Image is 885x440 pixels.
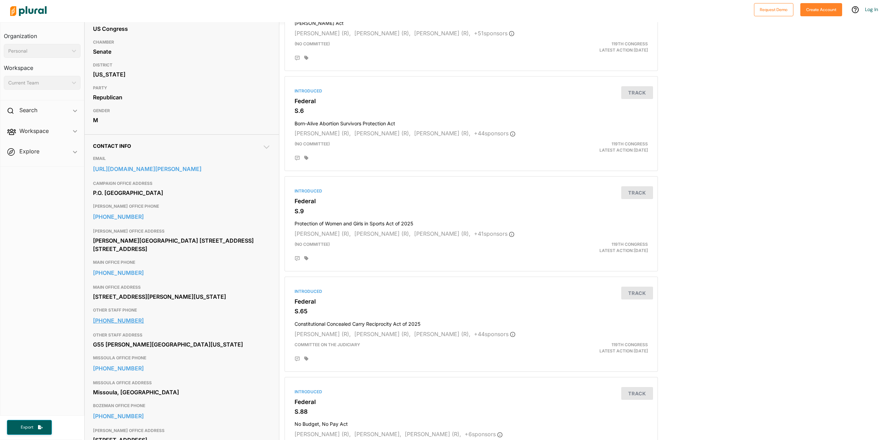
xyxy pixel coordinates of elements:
h3: [PERSON_NAME] OFFICE ADDRESS [93,227,271,235]
h3: MAIN OFFICE ADDRESS [93,283,271,291]
div: G55 [PERSON_NAME][GEOGRAPHIC_DATA][US_STATE] [93,339,271,350]
span: 119th Congress [612,242,648,247]
a: [PHONE_NUMBER] [93,268,271,278]
h3: MISSOULA OFFICE ADDRESS [93,379,271,387]
h3: S.9 [295,208,648,215]
div: Introduced [295,389,648,395]
div: [US_STATE] [93,69,271,80]
a: Request Demo [754,6,793,13]
span: [PERSON_NAME] (R), [405,431,461,438]
h3: Federal [295,398,648,405]
button: Track [621,287,653,299]
h3: OTHER STAFF ADDRESS [93,331,271,339]
h3: Federal [295,98,648,105]
span: [PERSON_NAME] (R), [354,30,411,37]
div: (no committee) [289,141,532,153]
h3: [PERSON_NAME] OFFICE PHONE [93,202,271,210]
span: [PERSON_NAME] (R), [414,30,471,37]
span: [PERSON_NAME] (R), [354,230,411,237]
a: [PHONE_NUMBER] [93,411,271,421]
div: [PERSON_NAME][GEOGRAPHIC_DATA] [STREET_ADDRESS] [STREET_ADDRESS] [93,235,271,254]
span: + 41 sponsor s [474,230,514,237]
div: Add tags [304,356,308,361]
h3: GENDER [93,107,271,115]
div: P.O. [GEOGRAPHIC_DATA] [93,188,271,198]
h3: OTHER STAFF PHONE [93,306,271,314]
h4: Protection of Women and Girls in Sports Act of 2025 [295,217,648,227]
span: Export [16,424,38,430]
button: Track [621,387,653,400]
span: [PERSON_NAME] (R), [295,130,351,137]
h3: S.88 [295,408,648,415]
div: Personal [8,47,69,55]
div: Add Position Statement [295,55,300,61]
div: Introduced [295,188,648,194]
h3: CHAMBER [93,38,271,46]
h3: Organization [4,26,81,41]
button: Track [621,86,653,99]
div: Add Position Statement [295,256,300,261]
h3: [PERSON_NAME] OFFICE ADDRESS [93,426,271,435]
div: Senate [93,46,271,57]
span: 119th Congress [612,342,648,347]
h3: BOZEMAN OFFICE PHONE [93,402,271,410]
h3: Federal [295,198,648,205]
div: Latest Action: [DATE] [532,342,653,354]
h3: MISSOULA OFFICE PHONE [93,354,271,362]
span: [PERSON_NAME] (R), [414,331,471,338]
span: Committee on the Judiciary [295,342,360,347]
div: Add Position Statement [295,356,300,362]
span: + 51 sponsor s [474,30,514,37]
a: Create Account [800,6,842,13]
h3: CAMPAIGN OFFICE ADDRESS [93,179,271,188]
span: [PERSON_NAME] (R), [414,230,471,237]
span: 119th Congress [612,41,648,46]
a: [PHONE_NUMBER] [93,315,271,326]
div: Add tags [304,155,308,160]
div: (no committee) [289,41,532,53]
span: [PERSON_NAME] (R), [295,230,351,237]
span: [PERSON_NAME] (R), [295,331,351,338]
span: [PERSON_NAME] (R), [354,331,411,338]
div: Introduced [295,288,648,295]
div: Missoula, [GEOGRAPHIC_DATA] [93,387,271,397]
button: Track [621,186,653,199]
span: + 44 sponsor s [474,130,515,137]
span: [PERSON_NAME] (R), [354,130,411,137]
h3: EMAIL [93,154,271,163]
h3: DISTRICT [93,61,271,69]
div: Current Team [8,79,69,87]
span: [PERSON_NAME] (R), [414,130,471,137]
button: Export [7,420,52,435]
span: + 44 sponsor s [474,331,515,338]
h4: Constitutional Concealed Carry Reciprocity Act of 2025 [295,318,648,327]
div: Add tags [304,256,308,261]
div: (no committee) [289,241,532,254]
div: US Congress [93,24,271,34]
span: [PERSON_NAME] (R), [295,30,351,37]
a: Log In [865,6,878,12]
span: Contact Info [93,143,131,149]
div: Latest Action: [DATE] [532,41,653,53]
span: 119th Congress [612,141,648,146]
h3: Workspace [4,58,81,73]
h3: S.65 [295,308,648,315]
a: [PHONE_NUMBER] [93,212,271,222]
div: [STREET_ADDRESS][PERSON_NAME][US_STATE] [93,291,271,302]
span: [PERSON_NAME], [354,431,401,438]
a: [URL][DOMAIN_NAME][PERSON_NAME] [93,164,271,174]
div: Latest Action: [DATE] [532,141,653,153]
span: [PERSON_NAME] (R), [295,431,351,438]
div: Republican [93,92,271,102]
button: Request Demo [754,3,793,16]
div: M [93,115,271,125]
button: Create Account [800,3,842,16]
a: [PHONE_NUMBER] [93,363,271,374]
h4: Born-Alive Abortion Survivors Protection Act [295,117,648,127]
h3: Federal [295,298,648,305]
span: + 6 sponsor s [465,431,503,438]
h4: No Budget, No Pay Act [295,418,648,427]
div: Add Position Statement [295,155,300,161]
h3: MAIN OFFICE PHONE [93,258,271,267]
h2: Search [19,106,37,114]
